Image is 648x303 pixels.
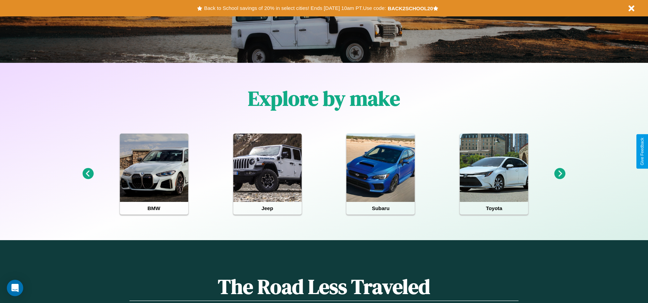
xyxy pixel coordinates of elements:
[248,84,400,112] h1: Explore by make
[120,202,188,215] h4: BMW
[346,202,415,215] h4: Subaru
[129,273,518,301] h1: The Road Less Traveled
[7,280,23,296] div: Open Intercom Messenger
[233,202,302,215] h4: Jeep
[388,5,433,11] b: BACK2SCHOOL20
[202,3,387,13] button: Back to School savings of 20% in select cities! Ends [DATE] 10am PT.Use code:
[640,138,645,165] div: Give Feedback
[460,202,528,215] h4: Toyota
